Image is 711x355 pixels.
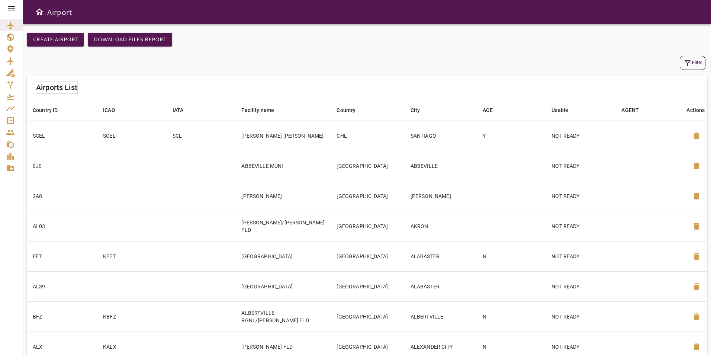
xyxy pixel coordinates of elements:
[331,271,404,301] td: [GEOGRAPHIC_DATA]
[405,271,477,301] td: ALABASTER
[688,157,705,175] button: Delete Airport
[235,121,331,151] td: [PERSON_NAME] [PERSON_NAME]
[688,187,705,205] button: Delete Airport
[331,301,404,332] td: [GEOGRAPHIC_DATA]
[27,301,97,332] td: BFZ
[235,301,331,332] td: ALBERTVILLE RGNL/[PERSON_NAME] FLD
[47,6,72,18] h6: Airport
[33,106,68,115] span: Country ID
[692,192,701,201] span: delete
[235,211,331,241] td: [PERSON_NAME]/[PERSON_NAME] FLD
[551,106,578,115] span: Usable
[337,106,355,115] div: Country
[405,241,477,271] td: ALABASTER
[235,241,331,271] td: [GEOGRAPHIC_DATA]
[551,343,609,351] p: NOT READY
[27,271,97,301] td: AL39
[411,106,420,115] div: City
[97,301,166,332] td: KBFZ
[331,181,404,211] td: [GEOGRAPHIC_DATA]
[621,106,649,115] span: AGENT
[103,106,125,115] span: ICAO
[551,253,609,260] p: NOT READY
[551,313,609,320] p: NOT READY
[235,181,331,211] td: [PERSON_NAME]
[483,106,493,115] div: AOE
[331,241,404,271] td: [GEOGRAPHIC_DATA]
[411,106,430,115] span: City
[27,151,97,181] td: 0J0
[405,211,477,241] td: AKRON
[405,151,477,181] td: ABBEVILLE
[688,278,705,295] button: Delete Airport
[692,282,701,291] span: delete
[405,181,477,211] td: [PERSON_NAME]
[241,106,284,115] span: Facility name
[331,121,404,151] td: CHL
[477,241,546,271] td: N
[477,121,546,151] td: Y
[551,283,609,290] p: NOT READY
[692,222,701,231] span: delete
[551,192,609,200] p: NOT READY
[331,211,404,241] td: [GEOGRAPHIC_DATA]
[551,162,609,170] p: NOT READY
[36,81,77,93] h6: Airports List
[405,121,477,151] td: SANTIAGO
[27,181,97,211] td: 2A8
[241,106,274,115] div: Facility name
[27,121,97,151] td: SCEL
[173,106,193,115] span: IATA
[680,56,705,70] button: Filter
[167,121,236,151] td: SCL
[97,121,166,151] td: SCEL
[235,151,331,181] td: ABBEVILLE MUNI
[483,106,502,115] span: AOE
[27,33,84,47] button: Create airport
[27,241,97,271] td: EET
[621,106,639,115] div: AGENT
[33,106,58,115] div: Country ID
[692,312,701,321] span: delete
[692,161,701,170] span: delete
[32,4,47,19] button: Open drawer
[405,301,477,332] td: ALBERTVILLE
[477,301,546,332] td: N
[103,106,115,115] div: ICAO
[88,33,172,47] button: Download Files Report
[337,106,365,115] span: Country
[692,131,701,140] span: delete
[692,342,701,351] span: delete
[551,106,568,115] div: Usable
[688,127,705,145] button: Delete Airport
[235,271,331,301] td: [GEOGRAPHIC_DATA]
[551,223,609,230] p: NOT READY
[97,241,166,271] td: KEET
[688,217,705,235] button: Delete Airport
[173,106,184,115] div: IATA
[27,211,97,241] td: AL03
[692,252,701,261] span: delete
[688,247,705,265] button: Delete Airport
[688,308,705,326] button: Delete Airport
[331,151,404,181] td: [GEOGRAPHIC_DATA]
[551,132,609,140] p: NOT READY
